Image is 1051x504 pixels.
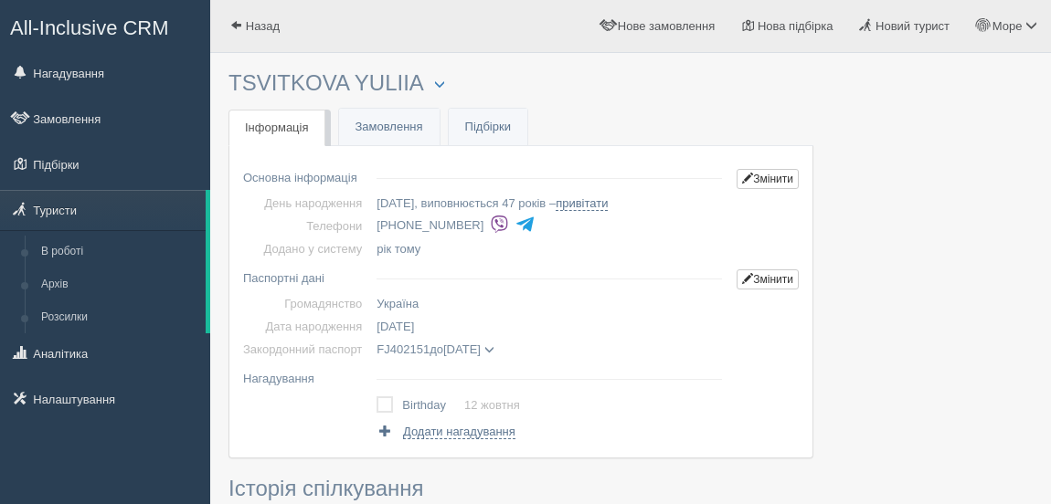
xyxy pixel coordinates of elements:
[993,19,1023,33] span: Море
[758,19,833,33] span: Нова підбірка
[243,160,369,192] td: Основна інформація
[618,19,715,33] span: Нове замовлення
[464,398,520,412] a: 12 жовтня
[377,242,420,256] span: рік тому
[1,1,209,51] a: All-Inclusive CRM
[243,292,369,315] td: Громадянство
[33,268,206,301] a: Архів
[402,393,464,418] td: Birthday
[737,169,799,189] a: Змінити
[243,192,369,215] td: День народження
[243,361,369,390] td: Нагадування
[243,215,369,237] td: Телефони
[246,19,280,33] span: Назад
[228,477,813,500] h3: Історія спілкування
[243,237,369,260] td: Додано у систему
[515,215,535,234] img: telegram-colored-4375108.svg
[443,342,481,356] span: [DATE]
[369,292,729,315] td: Україна
[33,301,206,334] a: Розсилки
[737,269,799,289] a: Змінити
[228,110,325,147] a: Інформація
[243,260,369,292] td: Паспортні дані
[339,109,440,146] a: Замовлення
[403,425,515,439] span: Додати нагадування
[377,423,515,440] a: Додати нагадування
[876,19,950,33] span: Новий турист
[245,121,309,134] span: Інформація
[377,320,414,333] span: [DATE]
[377,213,729,238] li: [PHONE_NUMBER]
[243,338,369,361] td: Закордонний паспорт
[33,236,206,268] a: В роботі
[449,109,527,146] a: Підбірки
[377,342,430,356] span: FJ402151
[228,71,813,96] h3: TSVITKOVA YULIIA
[377,342,494,356] span: до
[369,192,729,215] td: [DATE], виповнюється 47 років –
[556,196,608,211] a: привітати
[490,215,509,234] img: viber-colored.svg
[243,315,369,338] td: Дата народження
[10,16,169,39] span: All-Inclusive CRM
